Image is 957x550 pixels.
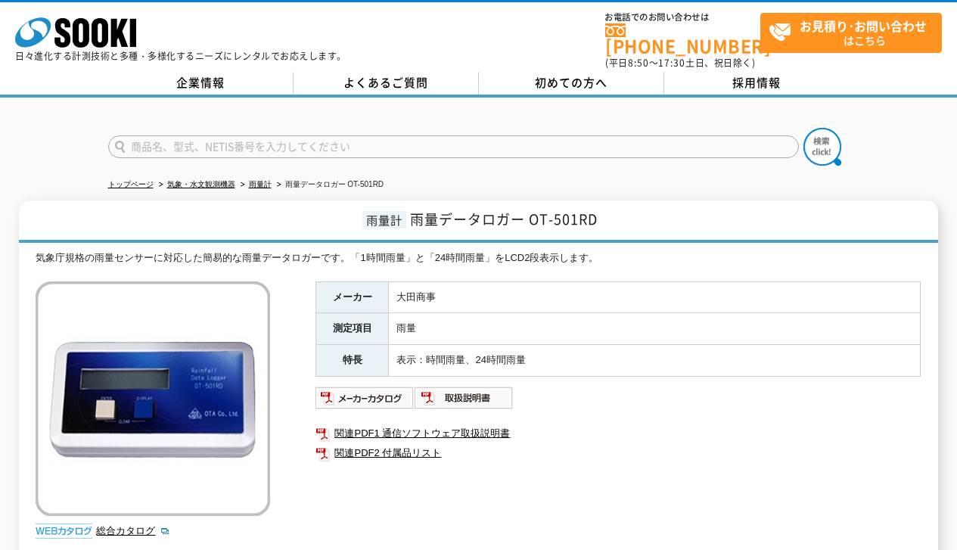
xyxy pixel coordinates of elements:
[274,177,384,193] li: 雨量データロガー OT-501RD
[294,72,479,95] a: よくあるご質問
[316,313,389,345] th: 測定項目
[769,14,941,51] span: はこちら
[389,281,921,313] td: 大田商事
[96,525,170,536] a: 総合カタログ
[108,72,294,95] a: 企業情報
[15,51,346,61] p: 日々進化する計測技術と多種・多様化するニーズにレンタルでお応えします。
[658,56,685,70] span: 17:30
[415,396,514,407] a: 取扱説明書
[36,524,92,539] img: webカタログ
[605,23,760,54] a: [PHONE_NUMBER]
[415,386,514,410] img: 取扱説明書
[316,281,389,313] th: メーカー
[249,180,272,188] a: 雨量計
[605,56,755,70] span: (平日 ～ 土日、祝日除く)
[315,386,415,410] img: メーカーカタログ
[410,209,598,229] span: 雨量データロガー OT-501RD
[315,424,921,443] a: 関連PDF1 通信ソフトウェア取扱説明書
[803,128,841,166] img: btn_search.png
[760,13,942,53] a: お見積り･お問い合わせはこちら
[605,13,760,22] span: お電話でのお問い合わせは
[800,17,927,35] strong: お見積り･お問い合わせ
[315,396,415,407] a: メーカーカタログ
[36,281,270,516] img: 雨量データロガー OT-501RD
[535,74,607,91] span: 初めての方へ
[108,135,799,158] input: 商品名、型式、NETIS番号を入力してください
[315,443,921,463] a: 関連PDF2 付属品リスト
[628,56,649,70] span: 8:50
[36,250,921,266] div: 気象庁規格の雨量センサーに対応した簡易的な雨量データロガーです。「1時間雨量」と「24時間雨量」をLCD2段表示します。
[664,72,850,95] a: 採用情報
[316,345,389,377] th: 特長
[389,313,921,345] td: 雨量
[479,72,664,95] a: 初めての方へ
[108,180,154,188] a: トップページ
[167,180,235,188] a: 気象・水文観測機器
[362,211,406,228] span: 雨量計
[389,345,921,377] td: 表示：時間雨量、24時間雨量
